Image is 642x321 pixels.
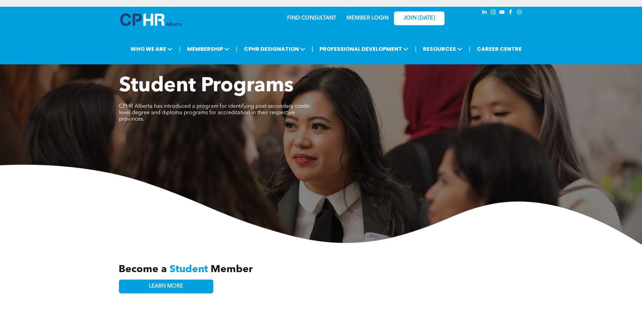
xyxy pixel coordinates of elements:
span: CPHR Alberta has introduced a program for identifying post-secondary credit-level degree and dipl... [119,104,311,122]
span: PROFESSIONAL DEVELOPMENT [317,43,410,55]
a: LEARN MORE [119,280,213,293]
li: | [236,42,238,56]
a: Social network [516,8,523,18]
span: RESOURCES [421,43,464,55]
li: | [469,42,470,56]
li: | [179,42,181,56]
li: | [312,42,313,56]
span: JOIN [DATE] [403,15,435,22]
img: A blue and white logo for cp alberta [120,13,182,26]
span: CPHR DESIGNATION [242,43,307,55]
a: linkedin [481,8,488,18]
li: | [415,42,417,56]
span: Become a [119,264,167,275]
span: Member [211,264,253,275]
a: MEMBER LOGIN [346,15,389,21]
span: Student [170,264,208,275]
a: CAREER CENTRE [475,43,524,55]
a: instagram [490,8,497,18]
a: facebook [507,8,515,18]
a: JOIN [DATE] [394,11,445,25]
span: MEMBERSHIP [185,43,232,55]
span: LEARN MORE [149,283,183,290]
span: Student Programs [119,76,294,96]
span: WHO WE ARE [128,43,175,55]
a: youtube [498,8,506,18]
a: FIND CONSULTANT [287,15,336,21]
